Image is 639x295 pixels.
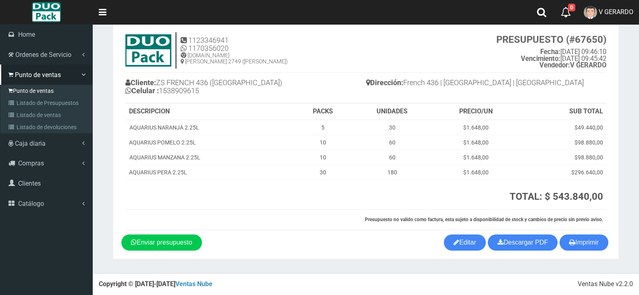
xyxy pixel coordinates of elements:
b: V GERARDO [539,61,606,69]
strong: TOTAL: $ 543.840,00 [510,191,603,202]
a: Punto de ventas [2,85,92,97]
td: 10 [294,150,352,165]
b: Cliente: [125,78,156,87]
span: Ordenes de Servicio [15,51,71,59]
strong: Vendedor: [539,61,570,69]
td: AQUARIUS NARANJA 2.25L [126,120,294,135]
td: $98.880,00 [519,135,606,150]
td: $1.648,00 [433,120,519,135]
b: Dirección: [366,78,403,87]
h5: [DOMAIN_NAME] [PERSON_NAME] 2749 ([PERSON_NAME]) [181,52,288,65]
img: 9k= [125,34,171,67]
th: PACKS [294,104,352,120]
h4: ZS FRENCH 436 ([GEOGRAPHIC_DATA]) 1538909615 [125,77,366,99]
th: DESCRIPCION [126,104,294,120]
span: Catálogo [18,200,44,207]
strong: Copyright © [DATE]-[DATE] [99,280,212,288]
td: 10 [294,135,352,150]
strong: PRESUPUESTO (#67650) [496,34,606,45]
td: $296.640,00 [519,165,606,180]
td: 5 [294,120,352,135]
a: Ventas Nube [175,280,212,288]
td: $1.648,00 [433,165,519,180]
td: 30 [352,120,433,135]
a: Listado de devoluciones [2,121,92,133]
th: SUB TOTAL [519,104,606,120]
span: Enviar presupuesto [137,239,192,246]
td: 180 [352,165,433,180]
td: $1.648,00 [433,150,519,165]
td: 30 [294,165,352,180]
span: Compras [18,159,44,167]
span: 0 [568,4,575,11]
th: UNIDADES [352,104,433,120]
img: Logo grande [32,2,60,22]
td: AQUARIUS MANZANA 2.25L [126,150,294,165]
span: Caja diaria [15,140,46,147]
span: Home [18,31,35,38]
img: User Image [584,6,597,19]
h4: 1123346941 1170356020 [181,36,288,52]
strong: Presupuesto no valido como factura, esta sujeto a disponibilidad de stock y cambios de precio sin... [365,217,603,222]
h4: French 436 | [GEOGRAPHIC_DATA] | [GEOGRAPHIC_DATA] [366,77,607,91]
td: AQUARIUS PERA 2.25L [126,165,294,180]
a: Editar [444,234,486,251]
a: Enviar presupuesto [121,234,202,251]
a: Descargar PDF [488,234,558,251]
strong: Fecha: [540,48,560,56]
td: $49.440,00 [519,120,606,135]
td: $98.880,00 [519,150,606,165]
small: [DATE] 09:46:10 [DATE] 09:45:42 [496,34,606,69]
span: Clientes [18,180,41,187]
th: PRECIO/UN [433,104,519,120]
div: Ventas Nube v2.2.0 [578,280,633,289]
a: Listado de Presupuestos [2,97,92,109]
span: Punto de ventas [15,71,61,79]
td: 60 [352,150,433,165]
a: Listado de ventas [2,109,92,121]
td: 60 [352,135,433,150]
span: V GERARDO [599,8,633,16]
td: AQUARIUS POMELO 2.25L [126,135,294,150]
b: Celular : [125,86,159,95]
button: Imprimir [560,234,608,251]
strong: Vencimiento: [521,55,560,63]
td: $1.648,00 [433,135,519,150]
